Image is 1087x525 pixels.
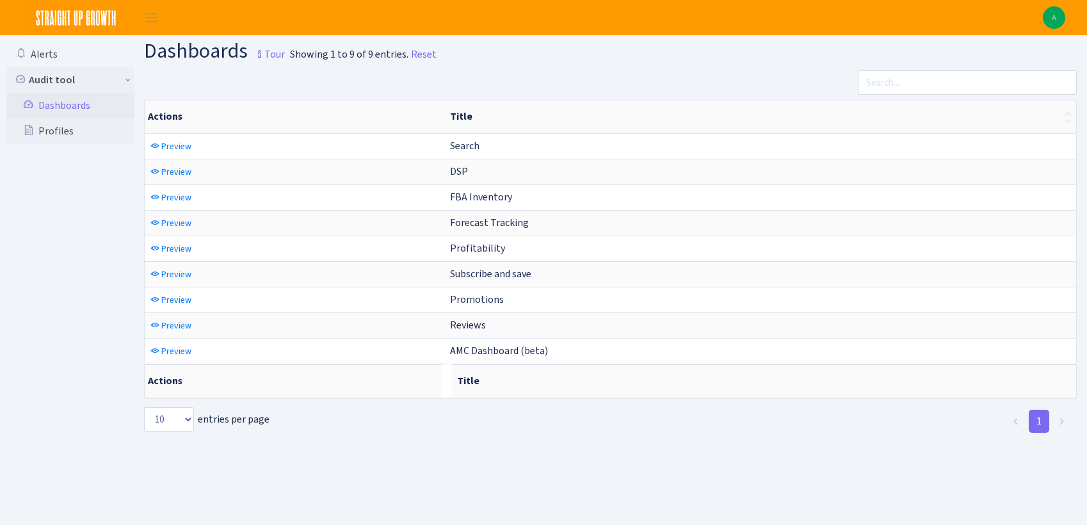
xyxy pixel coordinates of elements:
[252,44,285,65] small: Tour
[6,67,134,93] a: Audit tool
[147,341,195,361] a: Preview
[147,290,195,310] a: Preview
[450,267,531,280] span: Subscribe and save
[147,188,195,207] a: Preview
[147,316,195,335] a: Preview
[161,243,191,255] span: Preview
[248,37,285,64] a: Tour
[145,101,445,133] th: Actions
[147,213,195,233] a: Preview
[147,239,195,259] a: Preview
[411,47,437,62] a: Reset
[144,407,194,432] select: entries per page
[1043,6,1065,29] img: Alisha
[450,165,468,178] span: DSP
[450,139,479,152] span: Search
[290,47,408,62] div: Showing 1 to 9 of 9 entries.
[445,101,1076,133] th: Title : activate to sort column ascending
[161,140,191,152] span: Preview
[1029,410,1049,433] a: 1
[6,118,134,144] a: Profiles
[858,70,1077,95] input: Search...
[147,264,195,284] a: Preview
[450,344,548,357] span: AMC Dashboard (beta)
[145,364,442,398] th: Actions
[147,162,195,182] a: Preview
[6,42,134,67] a: Alerts
[161,166,191,178] span: Preview
[161,294,191,306] span: Preview
[450,241,505,255] span: Profitability
[147,136,195,156] a: Preview
[161,191,191,204] span: Preview
[144,407,270,432] label: entries per page
[161,217,191,229] span: Preview
[161,319,191,332] span: Preview
[1043,6,1065,29] a: A
[135,7,167,28] button: Toggle navigation
[450,318,486,332] span: Reviews
[161,345,191,357] span: Preview
[161,268,191,280] span: Preview
[450,190,512,204] span: FBA Inventory
[452,364,1075,398] th: Title
[6,93,134,118] a: Dashboards
[144,40,285,65] h1: Dashboards
[450,293,504,306] span: Promotions
[450,216,529,229] span: Forecast Tracking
